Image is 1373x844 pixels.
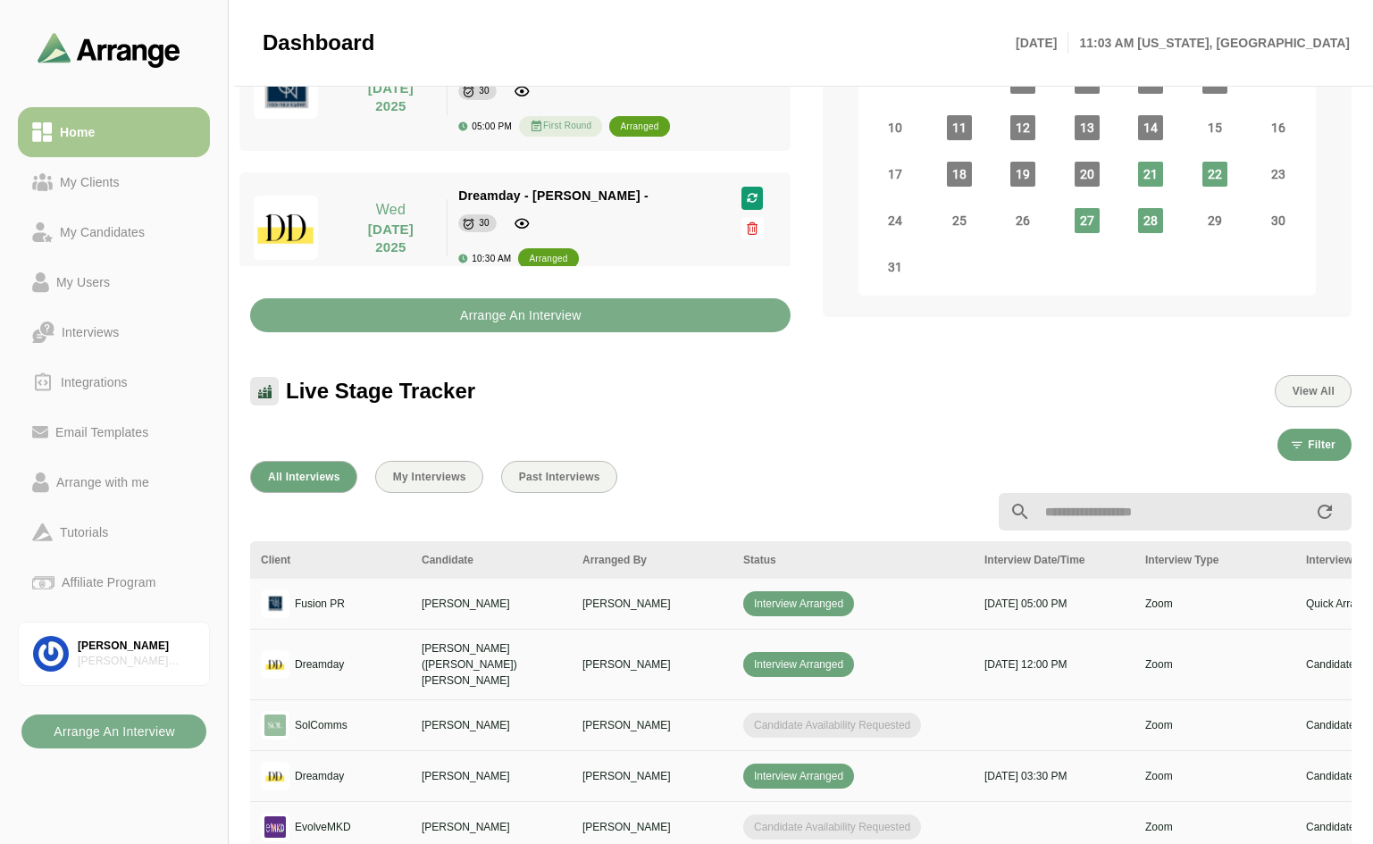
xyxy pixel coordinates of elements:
[1292,385,1335,397] span: View All
[18,307,210,357] a: Interviews
[1145,819,1285,835] p: Zoom
[18,107,210,157] a: Home
[422,717,561,733] p: [PERSON_NAME]
[1314,501,1335,522] i: appended action
[518,471,600,483] span: Past Interviews
[261,650,289,679] img: logo
[261,762,289,790] img: logo
[295,656,344,673] p: Dreamday
[261,552,400,568] div: Client
[54,572,163,593] div: Affiliate Program
[18,622,210,686] a: [PERSON_NAME][PERSON_NAME] Associates
[48,422,155,443] div: Email Templates
[1202,162,1227,187] span: Friday, August 22, 2025
[1145,768,1285,784] p: Zoom
[743,815,921,840] span: Candidate Availability Requested
[984,596,1124,612] p: [DATE] 05:00 PM
[250,461,357,493] button: All Interviews
[261,589,289,618] img: logo
[295,717,347,733] p: SolComms
[18,157,210,207] a: My Clients
[38,32,180,67] img: arrangeai-name-small-logo.4d2b8aee.svg
[18,457,210,507] a: Arrange with me
[1075,162,1100,187] span: Wednesday, August 20, 2025
[458,254,511,263] div: 10:30 AM
[984,656,1124,673] p: [DATE] 12:00 PM
[422,596,561,612] p: [PERSON_NAME]
[459,298,582,332] b: Arrange An Interview
[582,768,722,784] p: [PERSON_NAME]
[984,552,1124,568] div: Interview Date/Time
[883,162,908,187] span: Sunday, August 17, 2025
[1010,162,1035,187] span: Tuesday, August 19, 2025
[53,121,102,143] div: Home
[519,116,602,137] div: First Round
[1138,115,1163,140] span: Thursday, August 14, 2025
[18,257,210,307] a: My Users
[250,298,791,332] button: Arrange An Interview
[947,162,972,187] span: Monday, August 18, 2025
[1202,115,1227,140] span: Friday, August 15, 2025
[392,471,466,483] span: My Interviews
[49,272,117,293] div: My Users
[295,768,344,784] p: Dreamday
[743,552,963,568] div: Status
[1145,656,1285,673] p: Zoom
[1075,115,1100,140] span: Wednesday, August 13, 2025
[1138,162,1163,187] span: Thursday, August 21, 2025
[295,596,345,612] p: Fusion PR
[422,819,561,835] p: [PERSON_NAME]
[743,652,854,677] span: Interview Arranged
[1010,208,1035,233] span: Tuesday, August 26, 2025
[18,507,210,557] a: Tutorials
[582,717,722,733] p: [PERSON_NAME]
[422,640,561,689] p: [PERSON_NAME] ([PERSON_NAME]) [PERSON_NAME]
[1275,375,1352,407] button: View All
[49,472,156,493] div: Arrange with me
[261,813,289,841] img: logo
[18,357,210,407] a: Integrations
[286,378,475,405] span: Live Stage Tracker
[346,79,436,115] p: [DATE] 2025
[254,54,318,119] img: fusion-logo.jpg
[501,461,617,493] button: Past Interviews
[582,552,722,568] div: Arranged By
[53,522,115,543] div: Tutorials
[582,656,722,673] p: [PERSON_NAME]
[375,461,483,493] button: My Interviews
[1277,429,1352,461] button: Filter
[78,654,195,669] div: [PERSON_NAME] Associates
[18,207,210,257] a: My Candidates
[1145,717,1285,733] p: Zoom
[743,591,854,616] span: Interview Arranged
[1016,32,1068,54] p: [DATE]
[1266,162,1291,187] span: Saturday, August 23, 2025
[18,407,210,457] a: Email Templates
[1307,439,1335,451] span: Filter
[743,764,854,789] span: Interview Arranged
[947,115,972,140] span: Monday, August 11, 2025
[1138,208,1163,233] span: Thursday, August 28, 2025
[54,372,135,393] div: Integrations
[53,714,175,748] b: Arrange An Interview
[53,221,152,243] div: My Candidates
[1145,552,1285,568] div: Interview Type
[295,819,351,835] p: EvolveMKD
[18,557,210,607] a: Affiliate Program
[261,711,289,740] img: logo
[1068,32,1350,54] p: 11:03 AM [US_STATE], [GEOGRAPHIC_DATA]
[1010,115,1035,140] span: Tuesday, August 12, 2025
[1266,115,1291,140] span: Saturday, August 16, 2025
[984,768,1124,784] p: [DATE] 03:30 PM
[346,221,436,256] p: [DATE] 2025
[54,322,126,343] div: Interviews
[422,768,561,784] p: [PERSON_NAME]
[529,250,567,268] div: arranged
[346,199,436,221] p: Wed
[947,208,972,233] span: Monday, August 25, 2025
[458,188,649,203] span: Dreamday - [PERSON_NAME] -
[53,171,127,193] div: My Clients
[479,82,490,100] div: 30
[458,121,512,131] div: 05:00 PM
[479,214,490,232] div: 30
